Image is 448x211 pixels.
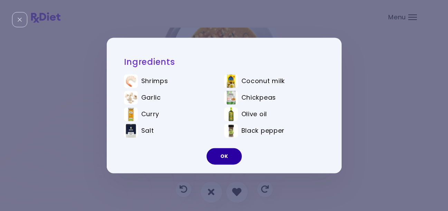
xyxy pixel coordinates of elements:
[241,78,285,85] span: Coconut milk
[141,127,154,135] span: Salt
[12,12,27,27] div: Close
[241,94,276,102] span: Chickpeas
[241,127,285,135] span: Black pepper
[141,78,168,85] span: Shrimps
[241,111,267,118] span: Olive oil
[207,148,242,165] button: OK
[124,57,324,67] h2: Ingredients
[141,94,161,102] span: Garlic
[141,111,160,118] span: Curry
